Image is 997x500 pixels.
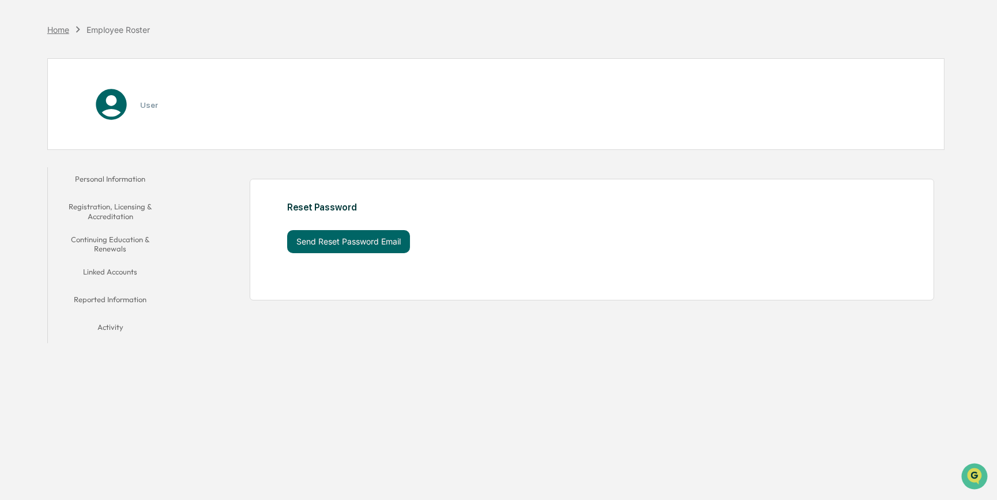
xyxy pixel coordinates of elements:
a: 🔎Data Lookup [7,163,77,183]
div: Reset Password [287,202,774,213]
button: Personal Information [48,167,173,195]
div: Employee Roster [86,25,150,35]
button: Continuing Education & Renewals [48,228,173,261]
span: Pylon [115,196,140,204]
div: 🗄️ [84,146,93,156]
a: Powered byPylon [81,195,140,204]
img: 1746055101610-c473b297-6a78-478c-a979-82029cc54cd1 [12,88,32,109]
button: Send Reset Password Email [287,230,410,253]
div: Start new chat [39,88,189,100]
span: Data Lookup [23,167,73,179]
a: 🖐️Preclearance [7,141,79,161]
iframe: Open customer support [960,462,991,493]
div: secondary tabs example [48,167,173,343]
p: How can we help? [12,24,210,43]
div: Home [47,25,69,35]
div: 🖐️ [12,146,21,156]
span: Preclearance [23,145,74,157]
button: Activity [48,315,173,343]
button: Reported Information [48,288,173,315]
button: Start new chat [196,92,210,106]
h3: User [140,100,158,110]
span: Attestations [95,145,143,157]
div: 🔎 [12,168,21,178]
button: Linked Accounts [48,260,173,288]
button: Registration, Licensing & Accreditation [48,195,173,228]
a: 🗄️Attestations [79,141,148,161]
div: We're available if you need us! [39,100,146,109]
